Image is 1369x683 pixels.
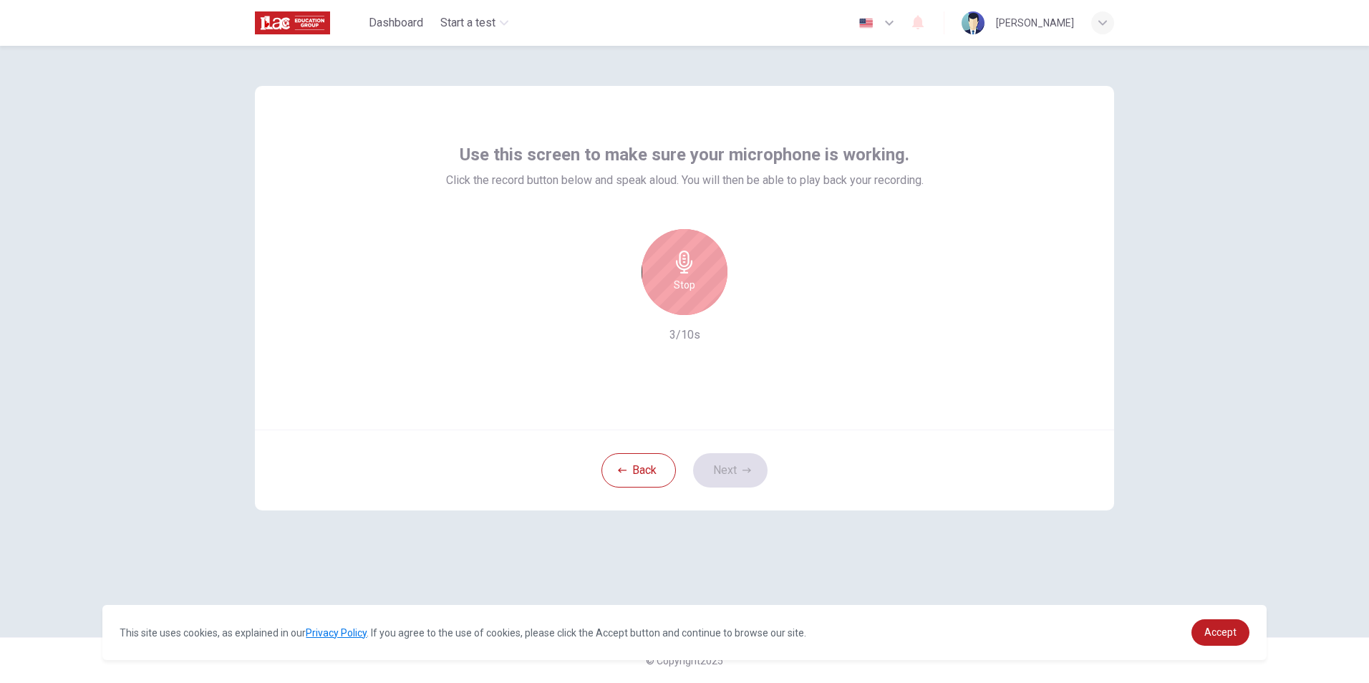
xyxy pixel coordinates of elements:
[440,14,495,32] span: Start a test
[857,18,875,29] img: en
[102,605,1266,660] div: cookieconsent
[642,229,727,315] button: Stop
[962,11,985,34] img: Profile picture
[1191,619,1249,646] a: dismiss cookie message
[446,172,924,189] span: Click the record button below and speak aloud. You will then be able to play back your recording.
[601,453,676,488] button: Back
[363,10,429,36] button: Dashboard
[996,14,1074,32] div: [PERSON_NAME]
[1204,626,1237,638] span: Accept
[255,9,330,37] img: ILAC logo
[460,143,909,166] span: Use this screen to make sure your microphone is working.
[646,655,723,667] span: © Copyright 2025
[369,14,423,32] span: Dashboard
[120,627,806,639] span: This site uses cookies, as explained in our . If you agree to the use of cookies, please click th...
[674,276,695,294] h6: Stop
[306,627,367,639] a: Privacy Policy
[255,9,363,37] a: ILAC logo
[669,326,700,344] h6: 3/10s
[435,10,514,36] button: Start a test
